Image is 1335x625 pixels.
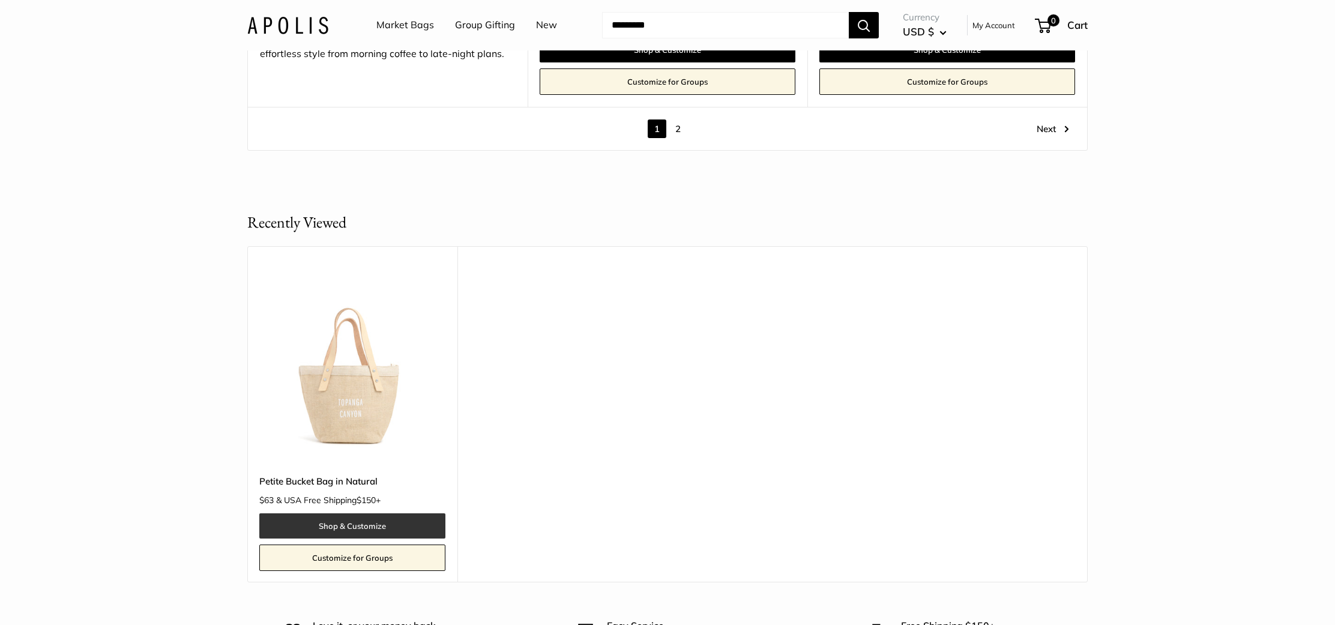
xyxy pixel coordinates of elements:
[903,9,947,26] span: Currency
[1036,16,1088,35] a: 0 Cart
[602,12,849,38] input: Search...
[455,16,515,34] a: Group Gifting
[819,68,1075,95] a: Customize for Groups
[1047,14,1059,26] span: 0
[259,545,445,571] a: Customize for Groups
[259,276,445,462] img: Petite Bucket Bag in Natural
[10,579,128,615] iframe: Sign Up via Text for Offers
[648,119,666,138] span: 1
[247,211,346,234] h2: Recently Viewed
[903,22,947,41] button: USD $
[259,474,445,488] a: Petite Bucket Bag in Natural
[259,495,274,506] span: $63
[247,16,328,34] img: Apolis
[536,16,557,34] a: New
[1037,119,1069,138] a: Next
[357,495,376,506] span: $150
[259,276,445,462] a: Petite Bucket Bag in NaturalPetite Bucket Bag in Natural
[276,496,381,504] span: & USA Free Shipping +
[903,25,934,38] span: USD $
[540,68,795,95] a: Customize for Groups
[1067,19,1088,31] span: Cart
[669,119,687,138] a: 2
[259,513,445,539] a: Shop & Customize
[972,18,1015,32] a: My Account
[849,12,879,38] button: Search
[376,16,434,34] a: Market Bags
